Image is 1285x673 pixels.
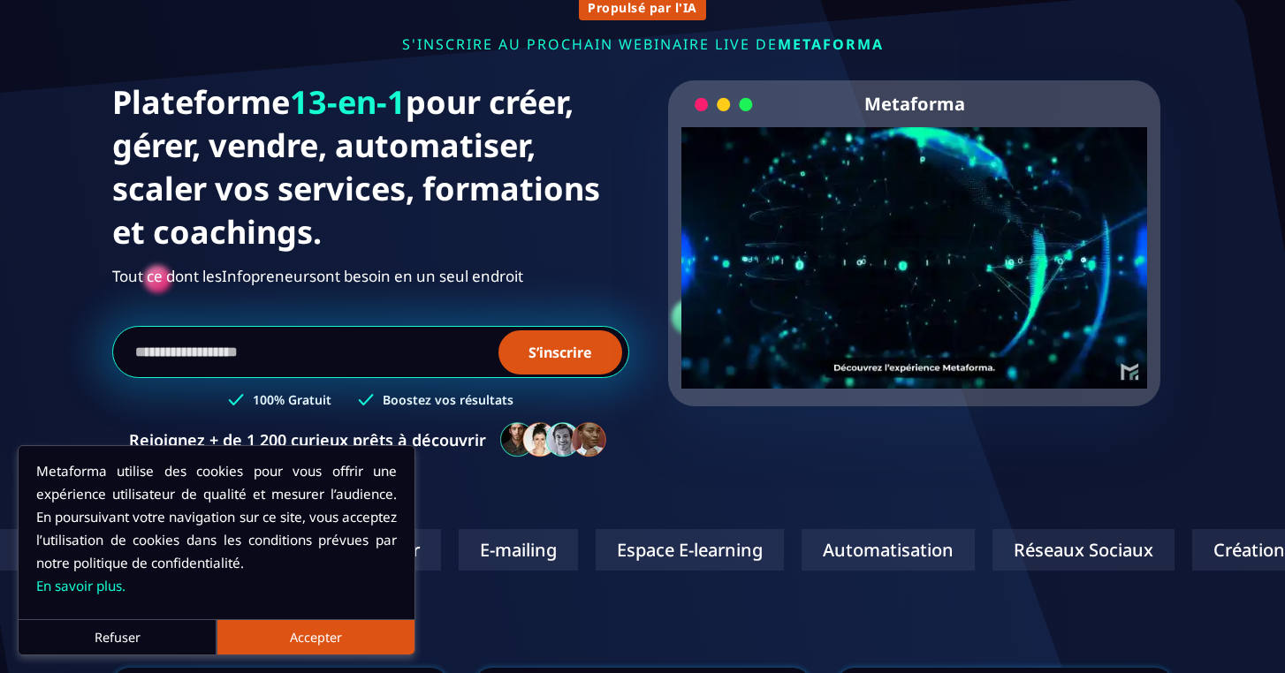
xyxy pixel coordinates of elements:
[112,34,1173,54] p: s'inscrire au prochain webinaire live de
[222,262,316,291] span: Infopreneurs
[459,529,578,571] div: E-mailing
[681,127,1147,359] video: Your browser does not support the video tag.
[596,529,784,571] div: Espace E-learning
[217,619,414,654] button: Accepter
[802,529,975,571] div: Automatisation
[498,330,622,374] button: S’inscrire
[253,391,331,408] h3: 100% Gratuit
[864,80,965,127] h2: Metaforma
[495,421,613,458] img: community-people
[36,459,397,597] p: Metaforma utilise des cookies pour vous offrir une expérience utilisateur de qualité et mesurer l...
[778,34,884,54] span: METAFORMA
[358,391,374,408] img: checked
[992,529,1175,571] div: Réseaux Sociaux
[112,80,629,253] h1: Plateforme pour créer, gérer, vendre, automatiser, scaler vos services, formations et coachings.
[19,619,217,654] button: Refuser
[695,96,753,113] img: loading
[112,262,629,291] h2: Tout ce dont les ont besoin en un seul endroit
[228,391,244,408] img: checked
[129,429,486,450] p: Rejoignez + de 1 200 curieux prêts à découvrir
[290,80,406,124] span: 13-en-1
[36,577,125,594] a: En savoir plus.
[383,391,513,408] h3: Boostez vos résultats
